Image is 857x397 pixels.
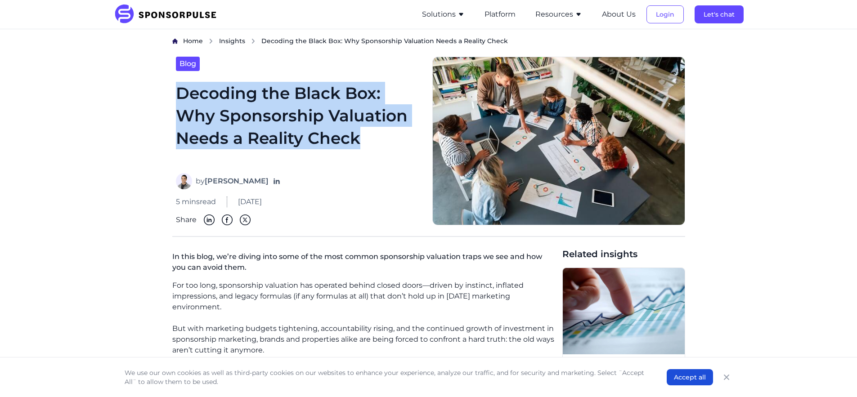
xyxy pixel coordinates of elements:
p: We use our own cookies as well as third-party cookies on our websites to enhance your experience,... [125,368,649,386]
h1: Decoding the Black Box: Why Sponsorship Valuation Needs a Reality Check [176,82,422,163]
img: SponsorPulse [114,4,223,24]
img: Facebook [222,214,233,225]
button: About Us [602,9,636,20]
button: Accept all [667,369,713,385]
a: Platform [485,10,516,18]
div: Widget de chat [812,354,857,397]
a: Follow on LinkedIn [272,177,281,186]
p: In this blog, we’re diving into some of the most common sponsorship valuation traps we see and ho... [172,248,555,280]
span: Decoding the Black Box: Why Sponsorship Valuation Needs a Reality Check [261,36,508,45]
button: Platform [485,9,516,20]
img: Getty images courtesy of Unsplash [432,57,685,226]
button: Solutions [422,9,465,20]
img: Sponsorship ROI image [563,268,685,354]
img: Twitter [240,214,251,225]
iframe: Chat Widget [812,354,857,397]
a: Insights [219,36,245,46]
button: Login [646,5,684,23]
img: chevron right [251,38,256,44]
a: Login [646,10,684,18]
span: Home [183,37,203,45]
span: Related insights [562,248,685,260]
span: Share [176,214,197,225]
span: 5 mins read [176,196,216,207]
span: [DATE] [238,196,262,207]
img: Home [172,38,178,44]
button: Resources [535,9,582,20]
img: chevron right [208,38,214,44]
a: Blog [176,57,200,71]
p: But with marketing budgets tightening, accountability rising, and the continued growth of investm... [172,323,555,356]
span: Insights [219,37,245,45]
button: Let's chat [695,5,744,23]
a: Home [183,36,203,46]
span: by [196,176,269,187]
button: Close [720,371,733,384]
strong: [PERSON_NAME] [205,177,269,185]
p: For too long, sponsorship valuation has operated behind closed doors—driven by instinct, inflated... [172,280,555,312]
img: Adam Mitchell [176,173,192,189]
img: Linkedin [204,214,215,225]
a: About Us [602,10,636,18]
a: Let's chat [695,10,744,18]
